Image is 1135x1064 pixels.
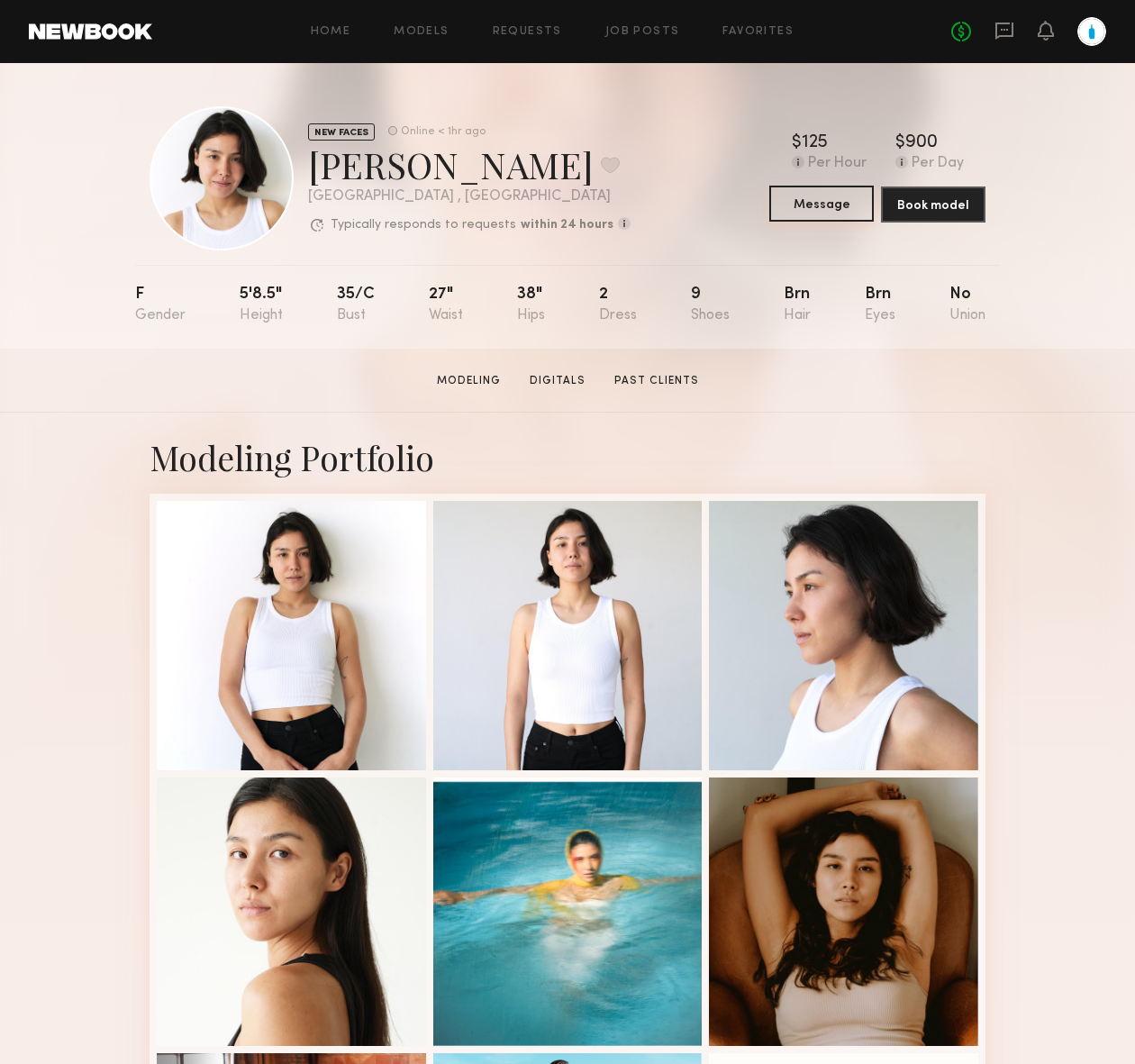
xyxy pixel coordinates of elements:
[401,126,486,138] div: Online < 1hr ago
[808,156,867,172] div: Per Hour
[331,219,516,232] p: Typically responds to requests
[895,134,905,152] div: $
[311,26,351,38] a: Home
[912,156,964,172] div: Per Day
[607,373,706,389] a: Past Clients
[493,26,562,38] a: Requests
[308,123,375,141] div: NEW FACES
[308,189,631,205] div: [GEOGRAPHIC_DATA] , [GEOGRAPHIC_DATA]
[240,286,283,323] div: 5'8.5"
[337,286,375,323] div: 35/c
[881,186,985,223] button: Book model
[691,286,730,323] div: 9
[308,141,631,188] div: [PERSON_NAME]
[521,219,613,232] b: within 24 hours
[394,26,449,38] a: Models
[802,134,828,152] div: 125
[522,373,593,389] a: Digitals
[905,134,938,152] div: 900
[949,286,985,323] div: No
[135,286,186,323] div: F
[430,373,508,389] a: Modeling
[865,286,895,323] div: Brn
[784,286,811,323] div: Brn
[429,286,463,323] div: 27"
[150,434,985,479] div: Modeling Portfolio
[722,26,794,38] a: Favorites
[599,286,637,323] div: 2
[792,134,802,152] div: $
[605,26,680,38] a: Job Posts
[769,186,874,222] button: Message
[517,286,545,323] div: 38"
